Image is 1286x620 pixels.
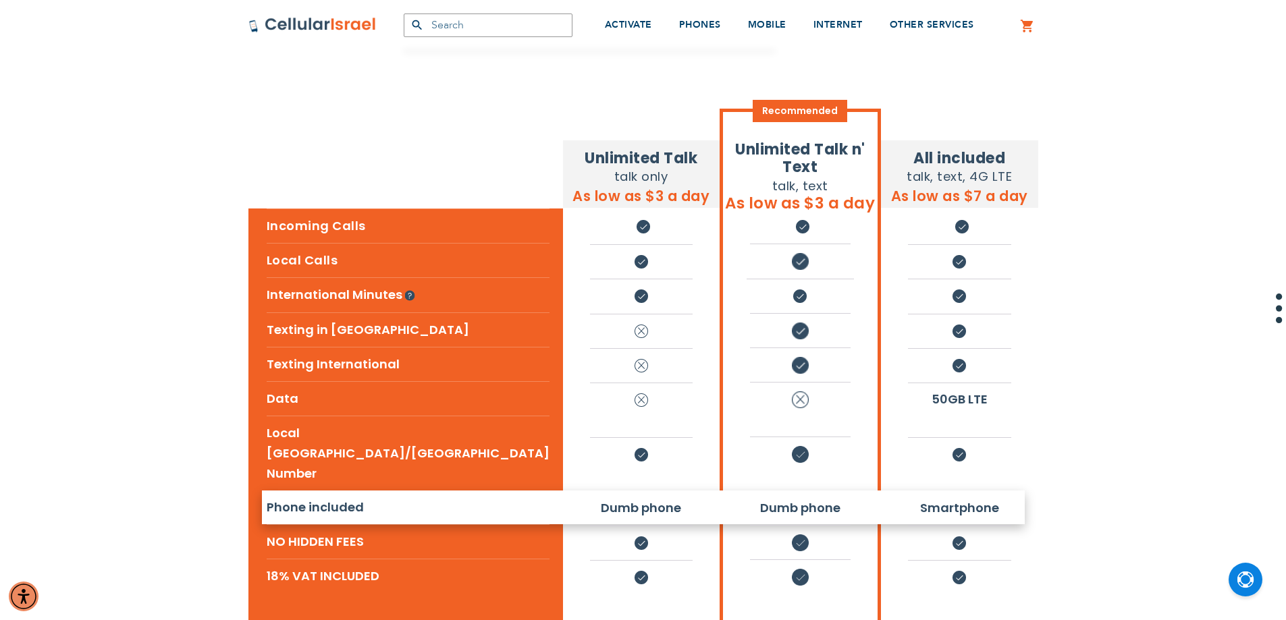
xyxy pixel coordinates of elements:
li: Dumb phone [590,492,693,524]
strong: Unlimited Talk [585,148,697,169]
input: Search [404,13,572,37]
h5: As low as $7 a day [881,186,1038,206]
img: Cellular Israel Logo [248,17,377,33]
li: Dumb phone [750,492,851,524]
span: PHONES [679,18,721,31]
span: INTERNET [813,18,863,31]
span: talk, text, 4G LTE [907,168,1012,185]
h5: As low as $3 a day [563,186,720,206]
li: 18% VAT INCLUDED [267,559,550,593]
li: Phone included [267,490,550,524]
span: OTHER SERVICES [890,18,974,31]
li: Texting International [267,347,550,381]
li: Local [GEOGRAPHIC_DATA]/[GEOGRAPHIC_DATA] Number [267,416,550,490]
span: ACTIVATE [605,18,652,31]
span: talk only [614,168,668,185]
span: talk, text [772,177,828,194]
span: Recommended [753,100,847,122]
span: MOBILE [748,18,786,31]
li: International Minutes [267,277,550,312]
li: Texting in [GEOGRAPHIC_DATA] [267,312,550,347]
div: Accessibility Menu [9,582,38,611]
li: Data [267,381,550,416]
h5: Local Calls [267,243,550,277]
strong: All included [913,148,1005,169]
img: q-icon.svg [404,281,414,311]
h2: As low as $3 a day [723,195,878,212]
li: 50GB LTE [908,383,1011,415]
h5: Incoming Calls [267,208,550,243]
li: NO HIDDEN FEES [267,524,550,559]
strong: Unlimited Talk n' Text [735,139,865,177]
li: Smartphone [908,492,1011,524]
